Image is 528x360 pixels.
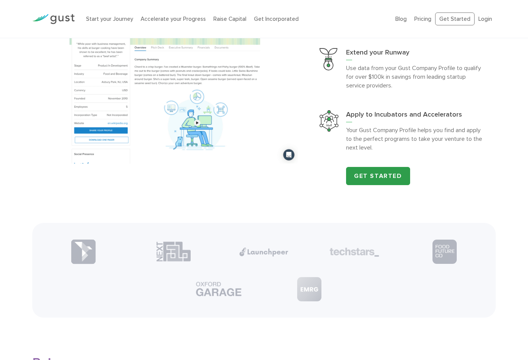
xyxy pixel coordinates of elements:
a: Raise Capital [213,16,246,22]
a: Get Started [346,167,410,185]
p: Your Gust Company Profile helps you find and apply to the perfect programs to take your venture t... [346,126,486,152]
h3: Extend your Runway [346,48,486,60]
a: Blog [395,16,407,22]
a: Apply To Incubators And AcceleratorsApply to Incubators and AcceleratorsYour Gust Company Profile... [309,100,496,162]
img: Extend Your Runway [320,48,337,70]
img: Apply To Incubators And Accelerators [320,110,338,131]
h3: Apply to Incubators and Accelerators [346,110,486,122]
img: Gust Logo [32,14,75,24]
a: Get Incorporated [254,16,299,22]
p: Use data from your Gust Company Profile to qualify for over $100k in savings from leading startup... [346,64,486,90]
img: Partner [297,277,321,301]
a: Start your Journey [86,16,133,22]
a: Login [478,16,492,22]
a: Accelerate your Progress [141,16,206,22]
img: Partner [157,241,191,262]
a: Pricing [414,16,431,22]
img: Partner [330,248,379,257]
img: Partner [432,240,457,264]
img: Partner [194,280,243,299]
img: Partner [239,247,288,257]
img: Partner [71,239,96,264]
a: Get Started [435,12,475,26]
a: Extend Your RunwayExtend your RunwayUse data from your Gust Company Profile to qualify for over $... [309,38,496,100]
